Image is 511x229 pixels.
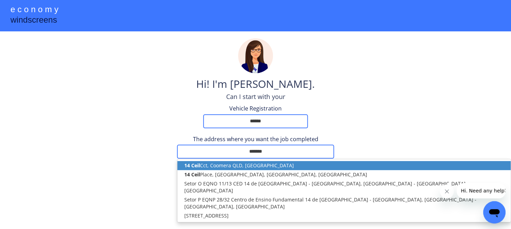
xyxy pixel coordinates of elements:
span: Hi. Need any help? [4,5,50,10]
div: The address where you want the job completed [177,135,334,143]
div: windscreens [10,14,57,28]
p: Setor O EQNO 11/13 CED 14 de [GEOGRAPHIC_DATA] - [GEOGRAPHIC_DATA], [GEOGRAPHIC_DATA] - [GEOGRAPH... [177,179,511,195]
strong: 14 Ceil [184,162,200,169]
p: Cct, Coomera QLD, [GEOGRAPHIC_DATA] [177,161,511,170]
div: Can I start with your [226,92,285,101]
div: Vehicle Registration [221,105,290,112]
iframe: Message from company [457,183,505,198]
div: e c o n o m y [10,3,58,17]
p: Place, [GEOGRAPHIC_DATA], [GEOGRAPHIC_DATA], [GEOGRAPHIC_DATA] [177,170,511,179]
iframe: Close message [440,184,454,198]
p: [STREET_ADDRESS] [177,211,511,220]
p: Setor P EQNP 28/32 Centro de Ensino Fundamental 14 de [GEOGRAPHIC_DATA] - [GEOGRAPHIC_DATA], [GEO... [177,195,511,211]
div: Hi! I'm [PERSON_NAME]. [196,77,315,92]
img: madeline.png [238,38,273,73]
strong: 14 Ceil [184,171,200,178]
iframe: Button to launch messaging window [483,201,505,223]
